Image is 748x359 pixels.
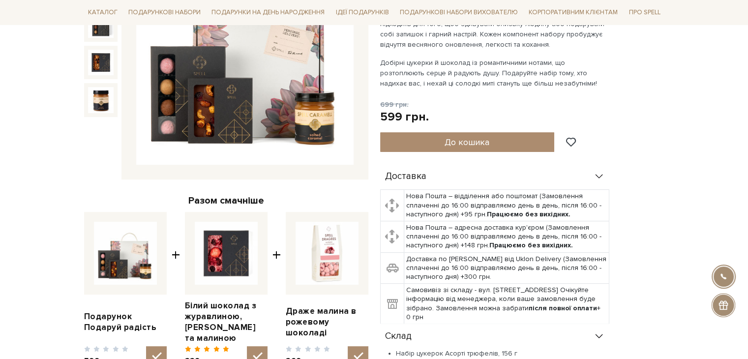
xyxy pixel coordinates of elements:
[625,5,664,20] a: Про Spell
[124,5,205,20] a: Подарункові набори
[489,241,573,249] b: Працюємо без вихідних.
[286,306,368,338] a: Драже малина в рожевому шоколаді
[404,284,609,324] td: Самовивіз зі складу - вул. [STREET_ADDRESS] Очікуйте інформацію від менеджера, коли ваше замовлен...
[195,222,258,285] img: Білий шоколад з журавлиною, вишнею та малиною
[84,5,121,20] a: Каталог
[88,12,114,37] img: Подарунок Подаруй радість
[88,50,114,75] img: Подарунок Подаруй радість
[404,190,609,221] td: Нова Пошта – відділення або поштомат (Замовлення сплаченні до 16:00 відправляємо день в день, піс...
[385,332,412,341] span: Склад
[525,4,622,21] a: Корпоративним клієнтам
[84,311,167,333] a: Подарунок Подаруй радість
[487,210,570,218] b: Працюємо без вихідних.
[380,109,429,124] div: 599 грн.
[404,252,609,284] td: Доставка по [PERSON_NAME] від Uklon Delivery (Замовлення сплаченні до 16:00 відправляємо день в д...
[94,222,157,285] img: Подарунок Подаруй радість
[385,172,426,181] span: Доставка
[404,221,609,253] td: Нова Пошта – адресна доставка кур'єром (Замовлення сплаченні до 16:00 відправляємо день в день, п...
[380,58,611,89] p: Добірні цукерки й шоколад із романтичними нотами, що розтоплюють серце й радують душу. Подаруйте ...
[296,222,359,285] img: Драже малина в рожевому шоколаді
[445,137,489,148] span: До кошика
[380,132,555,152] button: До кошика
[185,300,268,344] a: Білий шоколад з журавлиною, [PERSON_NAME] та малиною
[331,5,392,20] a: Ідеї подарунків
[208,5,329,20] a: Подарунки на День народження
[529,304,597,312] b: після повної оплати
[396,4,522,21] a: Подарункові набори вихователю
[396,349,609,358] li: Набір цукерок Асорті трюфелів, 156 г
[380,100,409,109] span: 699 грн.
[84,194,368,207] div: Разом смачніше
[88,87,114,113] img: Подарунок Подаруй радість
